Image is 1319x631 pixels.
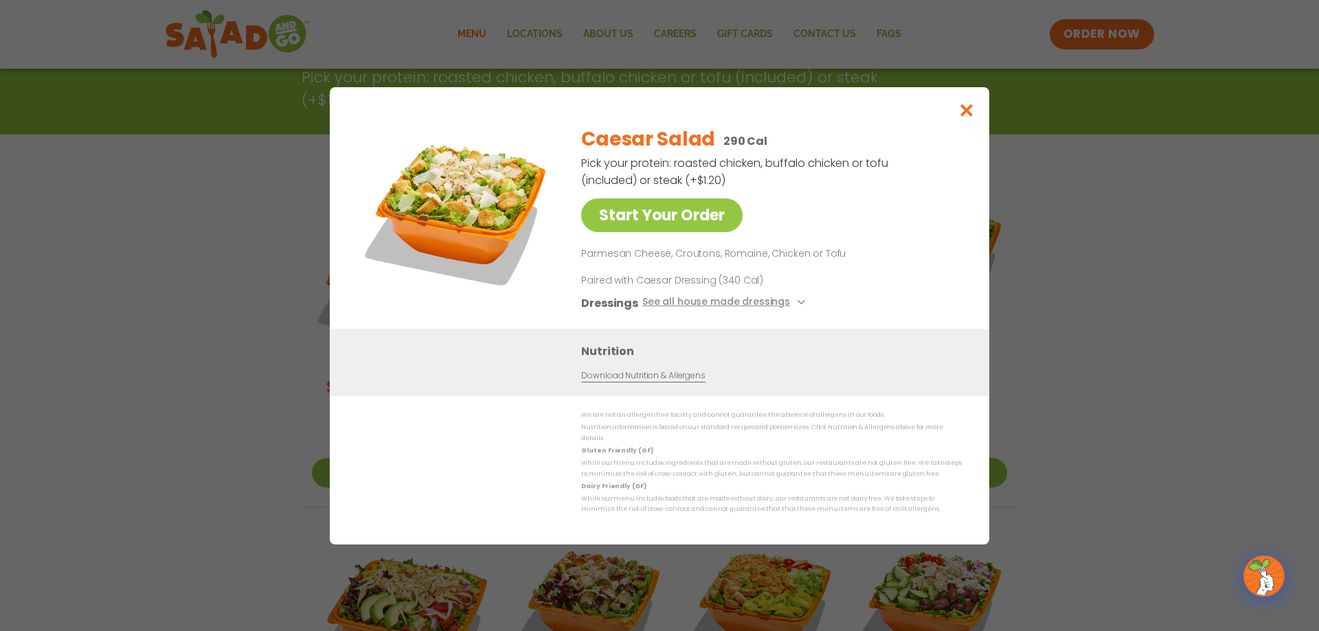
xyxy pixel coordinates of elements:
strong: Gluten Friendly (GF) [581,446,653,455]
p: 290 Cal [723,133,767,150]
img: Featured product photo for Caesar Salad [361,115,553,307]
h3: Dressings [581,294,638,311]
p: Nutrition information is based on our standard recipes and portion sizes. Click Nutrition & Aller... [581,422,962,444]
p: We are not an allergen free facility and cannot guarantee the absence of allergens in our foods. [581,410,962,420]
p: Parmesan Cheese, Croutons, Romaine, Chicken or Tofu [581,246,956,262]
p: While our menu includes ingredients that are made without gluten, our restaurants are not gluten ... [581,458,962,479]
h2: Caesar Salad [581,125,715,154]
a: Start Your Order [581,198,743,232]
p: Pick your protein: roasted chicken, buffalo chicken or tofu (included) or steak (+$1.20) [581,154,890,189]
p: Paired with Caesar Dressing (340 Cal) [581,273,835,287]
strong: Dairy Friendly (DF) [581,481,646,490]
button: See all house made dressings [642,294,809,311]
h3: Nutrition [581,342,969,359]
img: wpChatIcon [1245,557,1283,595]
p: While our menu includes foods that are made without dairy, our restaurants are not dairy free. We... [581,494,962,515]
button: Close modal [945,87,989,133]
a: Download Nutrition & Allergens [581,369,705,382]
